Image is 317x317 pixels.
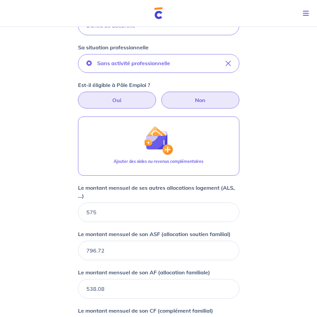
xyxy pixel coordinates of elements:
[114,158,203,165] p: Ajouter des aides ou revenus complémentaires
[78,92,156,108] label: Oui
[78,117,239,176] button: illu_wallet.svgAjouter des aides ou revenus complémentaires
[78,307,213,315] p: Le montant mensuel de son CF (complément familial)
[97,59,170,67] p: Sans activité professionnelle
[78,268,210,276] p: Le montant mensuel de son AF (allocation familiale)
[78,82,150,88] strong: Est-il éligible à Pôle Emploi ?
[144,126,173,155] img: illu_wallet.svg
[78,241,239,260] input: Ex. : 100€ / mois
[78,54,239,73] button: Sans activité professionnelle
[78,202,239,222] input: Ex. : 100€ / mois
[154,7,163,19] img: Cautioneo
[298,5,317,22] button: Toggle navigation
[78,230,231,238] p: Le montant mensuel de son ASF (allocation soutien familial)
[78,184,239,200] p: Le montant mensuel de ses autres allocations logement (ALS, ...)
[161,92,239,108] label: Non
[78,43,149,51] p: Sa situation professionnelle
[78,279,239,299] input: Ex. : 100€ / mois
